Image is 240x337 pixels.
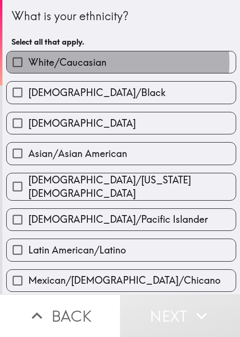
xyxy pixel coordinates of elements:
button: [DEMOGRAPHIC_DATA]/[US_STATE][DEMOGRAPHIC_DATA] [7,173,236,200]
button: Asian/Asian American [7,143,236,164]
button: Next [120,294,240,337]
button: [DEMOGRAPHIC_DATA] [7,112,236,134]
span: [DEMOGRAPHIC_DATA]/Black [28,86,166,99]
span: Asian/Asian American [28,147,127,160]
button: [DEMOGRAPHIC_DATA]/Black [7,82,236,103]
span: White/Caucasian [28,56,107,69]
button: [DEMOGRAPHIC_DATA]/Pacific Islander [7,209,236,230]
button: Latin American/Latino [7,239,236,261]
h6: Select all that apply. [12,36,231,47]
span: [DEMOGRAPHIC_DATA]/Pacific Islander [28,213,208,226]
button: White/Caucasian [7,51,236,73]
span: [DEMOGRAPHIC_DATA]/[US_STATE][DEMOGRAPHIC_DATA] [28,173,236,200]
span: Latin American/Latino [28,243,126,257]
div: What is your ethnicity? [12,8,231,24]
span: Mexican/[DEMOGRAPHIC_DATA]/Chicano [28,274,220,287]
span: [DEMOGRAPHIC_DATA] [28,117,136,130]
button: Mexican/[DEMOGRAPHIC_DATA]/Chicano [7,270,236,291]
